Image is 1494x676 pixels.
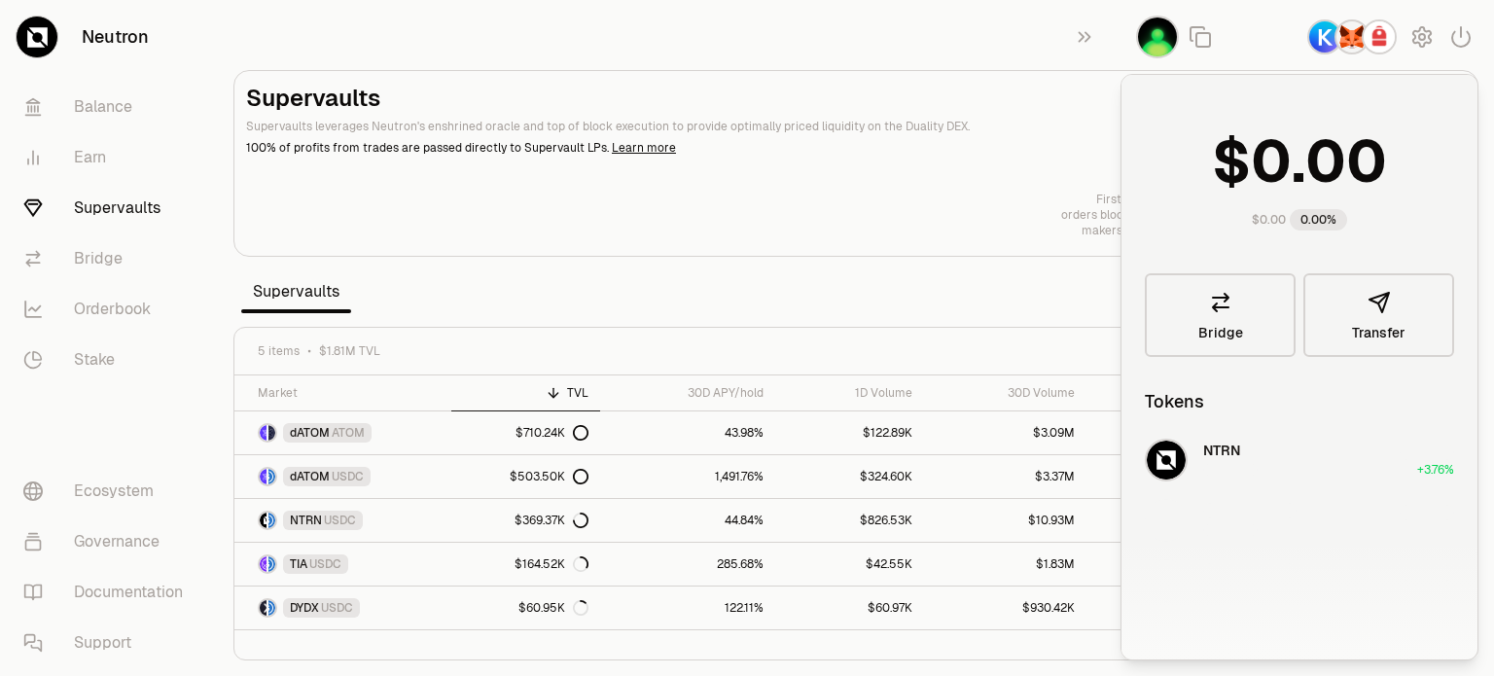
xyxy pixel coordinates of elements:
a: $930.42K [924,587,1086,629]
span: Transfer [1352,326,1405,339]
a: Support [8,618,210,668]
a: Bridge [8,233,210,284]
div: 1D Vol/TVL [1098,385,1227,401]
a: 43.98% [600,411,775,454]
span: 5 items [258,343,300,359]
img: ATOM Logo [268,425,275,441]
div: Market [258,385,440,401]
p: 100% of profits from trades are passed directly to Supervault LPs. [246,139,1326,157]
div: Tokens [1145,388,1204,415]
p: orders bloom like cherry trees— [1061,207,1237,223]
img: MetaMask [1336,21,1368,53]
button: KeplrMetaMaskBackpack [1307,19,1397,54]
div: $164.52K [515,556,588,572]
a: 223.77% [1086,499,1239,542]
a: dATOM LogoATOM LogodATOMATOM [234,411,451,454]
a: DYDX LogoUSDC LogoDYDXUSDC [234,587,451,629]
span: ATOM [332,425,365,441]
a: Supervaults [8,183,210,233]
a: $122.89K [775,411,924,454]
a: 64.47% [1086,455,1239,498]
img: USDC Logo [268,513,275,528]
div: $503.50K [510,469,588,484]
img: USDC Logo [268,556,275,572]
a: Governance [8,516,210,567]
div: $0.00 [1252,212,1286,228]
span: Bridge [1198,326,1243,339]
span: NTRN [290,513,322,528]
a: $3.37M [924,455,1086,498]
div: $60.95K [518,600,588,616]
span: DYDX [290,600,319,616]
p: First in every block, [1061,192,1237,207]
img: main [1138,18,1177,56]
p: Supervaults leverages Neutron's enshrined oracle and top of block execution to provide optimally ... [246,118,1326,135]
img: NTRN Logo [260,513,267,528]
span: Supervaults [241,272,351,311]
a: $369.37K [451,499,600,542]
div: 0.00% [1290,209,1347,231]
div: 30D Volume [936,385,1075,401]
a: $324.60K [775,455,924,498]
span: USDC [309,556,341,572]
a: $826.53K [775,499,924,542]
a: $1.83M [924,543,1086,586]
a: $42.55K [775,543,924,586]
a: Stake [8,335,210,385]
a: 122.11% [600,587,775,629]
span: USDC [332,469,364,484]
a: $10.93M [924,499,1086,542]
img: USDC Logo [268,600,275,616]
a: 285.68% [600,543,775,586]
a: dATOM LogoUSDC LogodATOMUSDC [234,455,451,498]
span: dATOM [290,425,330,441]
a: Learn more [612,140,676,156]
a: Earn [8,132,210,183]
a: 25.86% [1086,543,1239,586]
span: USDC [321,600,353,616]
div: 30D APY/hold [612,385,764,401]
button: Transfer [1303,273,1454,357]
a: TIA LogoUSDC LogoTIAUSDC [234,543,451,586]
img: USDC Logo [268,469,275,484]
a: Orderbook [8,284,210,335]
a: 1,491.76% [600,455,775,498]
a: Documentation [8,567,210,618]
div: 1D Volume [787,385,912,401]
a: 44.84% [600,499,775,542]
img: Keplr [1309,21,1340,53]
span: TIA [290,556,307,572]
a: $710.24K [451,411,600,454]
span: $1.81M TVL [319,343,380,359]
a: 17.30% [1086,411,1239,454]
a: 100.03% [1086,587,1239,629]
div: $710.24K [516,425,588,441]
a: $503.50K [451,455,600,498]
img: TIA Logo [260,556,267,572]
img: Backpack [1364,21,1395,53]
img: dATOM Logo [260,469,267,484]
a: $60.95K [451,587,600,629]
a: $3.09M [924,411,1086,454]
p: makers share the spring. [1061,223,1237,238]
span: USDC [324,513,356,528]
a: Balance [8,82,210,132]
a: First in every block,orders bloom like cherry trees—makers share the spring. [1061,192,1237,238]
a: Ecosystem [8,466,210,516]
span: dATOM [290,469,330,484]
a: $60.97K [775,587,924,629]
img: DYDX Logo [260,600,267,616]
a: NTRN LogoUSDC LogoNTRNUSDC [234,499,451,542]
a: Bridge [1145,273,1296,357]
a: $164.52K [451,543,600,586]
img: dATOM Logo [260,425,267,441]
h2: Supervaults [246,83,1326,114]
button: main [1136,16,1179,58]
div: $369.37K [515,513,588,528]
div: TVL [463,385,588,401]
